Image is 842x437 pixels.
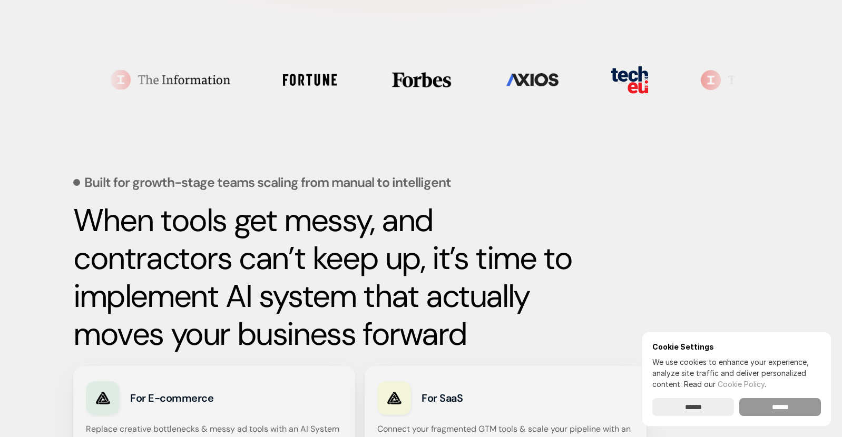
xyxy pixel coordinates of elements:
h3: For E-commerce [130,391,274,405]
span: Read our . [684,380,766,389]
p: Built for growth-stage teams scaling from manual to intelligent [84,176,451,189]
a: Cookie Policy [718,380,765,389]
p: We use cookies to enhance your experience, analyze site traffic and deliver personalized content. [652,356,821,390]
h3: For SaaS [422,391,565,405]
h6: Cookie Settings [652,342,821,351]
strong: When tools get messy, and contractors can’t keep up, it’s time to implement AI system that actual... [73,200,579,355]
